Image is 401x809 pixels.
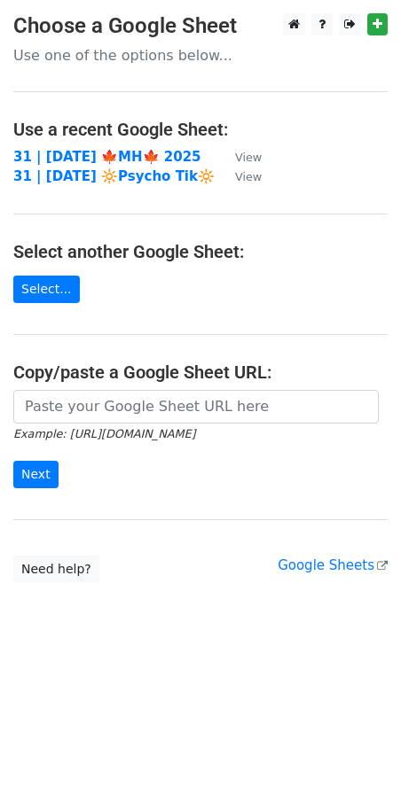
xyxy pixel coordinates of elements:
a: Need help? [13,556,99,583]
a: 31 | [DATE] 🍁MH🍁 2025 [13,149,201,165]
p: Use one of the options below... [13,46,388,65]
input: Paste your Google Sheet URL here [13,390,379,424]
h4: Select another Google Sheet: [13,241,388,262]
a: Select... [13,276,80,303]
a: View [217,149,262,165]
a: View [217,168,262,184]
h4: Use a recent Google Sheet: [13,119,388,140]
a: 31 | [DATE] 🔆Psycho Tik🔆 [13,168,215,184]
small: Example: [URL][DOMAIN_NAME] [13,427,195,440]
small: View [235,151,262,164]
h4: Copy/paste a Google Sheet URL: [13,362,388,383]
input: Next [13,461,59,488]
small: View [235,170,262,183]
h3: Choose a Google Sheet [13,13,388,39]
a: Google Sheets [278,557,388,573]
